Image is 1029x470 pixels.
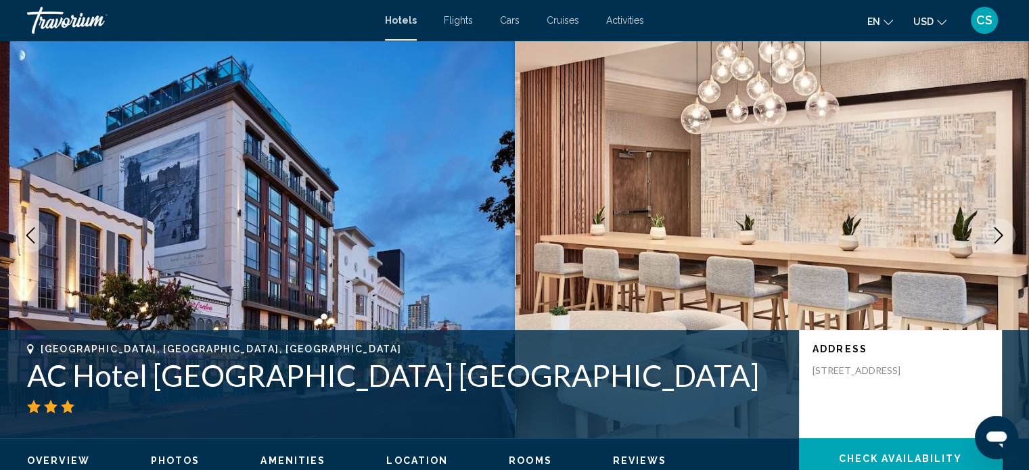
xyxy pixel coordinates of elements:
a: Flights [444,15,473,26]
span: Rooms [509,455,552,466]
h1: AC Hotel [GEOGRAPHIC_DATA] [GEOGRAPHIC_DATA] [27,358,785,393]
a: Cars [500,15,520,26]
button: Location [386,454,448,467]
a: Activities [606,15,644,26]
a: Travorium [27,7,371,34]
span: en [867,16,880,27]
button: Photos [151,454,200,467]
span: CS [976,14,992,27]
button: Change language [867,11,893,31]
iframe: Button to launch messaging window [975,416,1018,459]
button: Overview [27,454,90,467]
button: Rooms [509,454,552,467]
span: Photos [151,455,200,466]
p: [STREET_ADDRESS] [813,365,921,377]
a: Cruises [547,15,579,26]
span: [GEOGRAPHIC_DATA], [GEOGRAPHIC_DATA], [GEOGRAPHIC_DATA] [41,344,401,354]
button: Change currency [913,11,946,31]
button: Previous image [14,218,47,252]
a: Hotels [385,15,417,26]
button: Amenities [260,454,325,467]
button: Next image [982,218,1015,252]
span: Check Availability [839,454,963,465]
span: Reviews [613,455,667,466]
p: Address [813,344,988,354]
button: User Menu [967,6,1002,34]
span: Amenities [260,455,325,466]
span: Overview [27,455,90,466]
span: USD [913,16,934,27]
span: Location [386,455,448,466]
button: Reviews [613,454,667,467]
